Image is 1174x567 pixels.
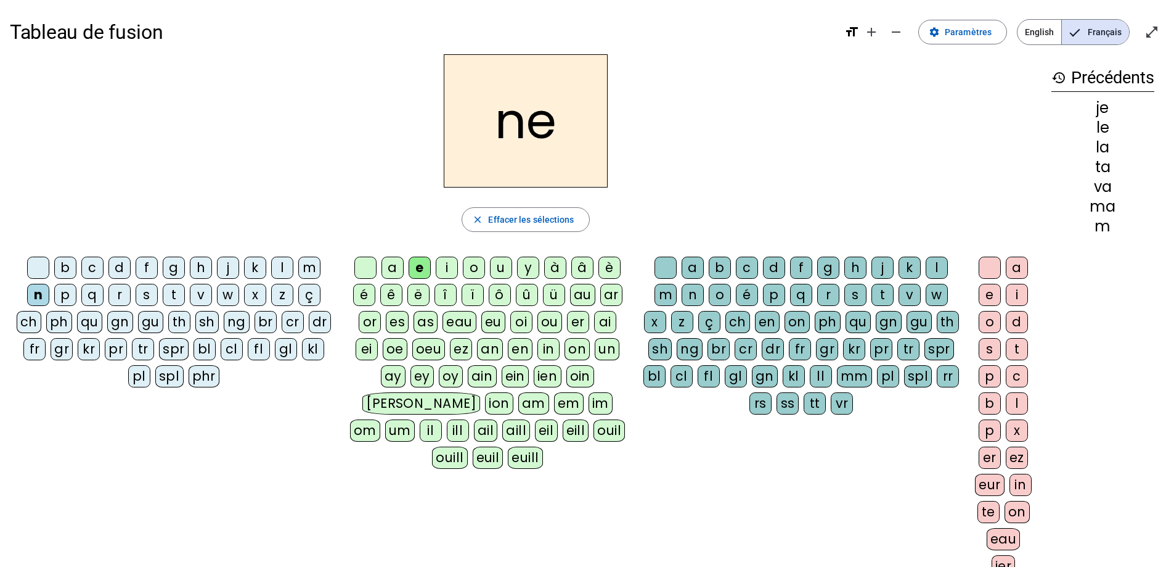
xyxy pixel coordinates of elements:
[518,392,549,415] div: am
[864,25,879,39] mat-icon: add
[23,338,46,360] div: fr
[837,365,872,387] div: mm
[108,284,131,306] div: r
[412,338,446,360] div: oeu
[244,257,266,279] div: k
[937,311,959,333] div: th
[593,420,625,442] div: ouil
[244,284,266,306] div: x
[381,257,404,279] div: a
[359,311,381,333] div: or
[979,420,1001,442] div: p
[190,257,212,279] div: h
[46,311,72,333] div: ph
[926,284,948,306] div: w
[77,311,102,333] div: qu
[567,311,589,333] div: er
[350,420,380,442] div: om
[543,284,565,306] div: ü
[517,257,539,279] div: y
[762,338,784,360] div: dr
[472,214,483,225] mat-icon: close
[790,284,812,306] div: q
[108,257,131,279] div: d
[282,311,304,333] div: cr
[481,311,505,333] div: eu
[410,365,434,387] div: ey
[463,257,485,279] div: o
[654,284,677,306] div: m
[1062,20,1129,44] span: Français
[275,338,297,360] div: gl
[709,284,731,306] div: o
[804,392,826,415] div: tt
[414,311,438,333] div: as
[1144,25,1159,39] mat-icon: open_in_full
[979,392,1001,415] div: b
[128,365,150,387] div: pl
[1051,64,1154,92] h3: Précédents
[817,257,839,279] div: g
[442,311,476,333] div: eau
[194,338,216,360] div: bl
[1051,120,1154,135] div: le
[409,257,431,279] div: e
[407,284,430,306] div: ë
[1051,70,1066,85] mat-icon: history
[846,311,871,333] div: qu
[871,257,894,279] div: j
[594,311,616,333] div: ai
[462,284,484,306] div: ï
[682,257,704,279] div: a
[707,338,730,360] div: br
[356,338,378,360] div: ei
[138,311,163,333] div: gu
[488,212,574,227] span: Effacer les sélections
[1005,501,1030,523] div: on
[159,338,189,360] div: spr
[436,257,458,279] div: i
[643,365,666,387] div: bl
[51,338,73,360] div: gr
[763,257,785,279] div: d
[195,311,219,333] div: sh
[736,284,758,306] div: é
[155,365,184,387] div: spl
[859,20,884,44] button: Augmenter la taille de la police
[434,284,457,306] div: î
[671,365,693,387] div: cl
[844,284,866,306] div: s
[489,284,511,306] div: ô
[698,311,720,333] div: ç
[682,284,704,306] div: n
[899,284,921,306] div: v
[353,284,375,306] div: é
[298,284,320,306] div: ç
[598,257,621,279] div: è
[10,12,834,52] h1: Tableau de fusion
[877,365,899,387] div: pl
[309,311,331,333] div: dr
[977,501,1000,523] div: te
[783,365,805,387] div: kl
[1006,447,1028,469] div: ez
[763,284,785,306] div: p
[570,284,595,306] div: au
[816,338,838,360] div: gr
[537,311,562,333] div: ou
[502,420,530,442] div: aill
[979,284,1001,306] div: e
[27,284,49,306] div: n
[817,284,839,306] div: r
[298,257,320,279] div: m
[600,284,622,306] div: ar
[677,338,703,360] div: ng
[563,420,589,442] div: eill
[566,365,595,387] div: oin
[831,392,853,415] div: vr
[447,420,469,442] div: ill
[752,365,778,387] div: gn
[554,392,584,415] div: em
[589,392,613,415] div: im
[107,311,133,333] div: gn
